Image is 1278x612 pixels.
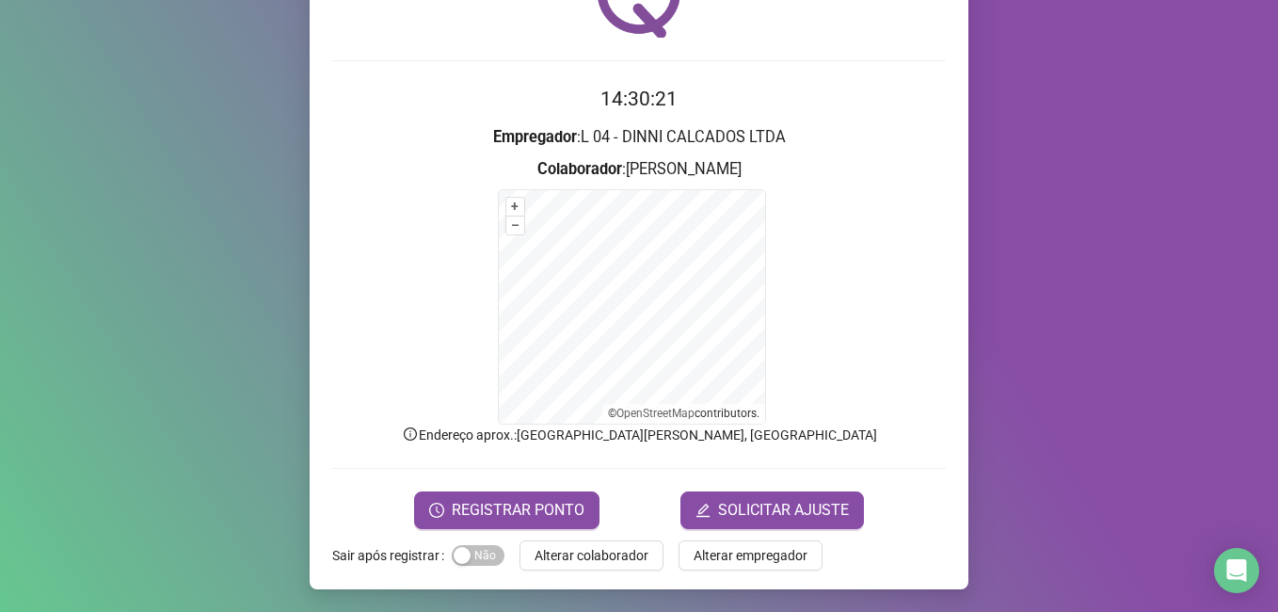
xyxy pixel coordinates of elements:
button: + [506,198,524,216]
time: 14:30:21 [600,88,678,110]
label: Sair após registrar [332,540,452,571]
span: edit [695,503,711,518]
span: clock-circle [429,503,444,518]
h3: : [PERSON_NAME] [332,157,946,182]
button: Alterar empregador [679,540,823,571]
span: SOLICITAR AJUSTE [718,499,849,522]
strong: Colaborador [537,160,622,178]
a: OpenStreetMap [616,407,695,420]
span: Alterar empregador [694,545,807,566]
span: Alterar colaborador [535,545,648,566]
strong: Empregador [493,128,577,146]
span: info-circle [402,426,419,443]
button: Alterar colaborador [519,540,663,571]
p: Endereço aprox. : [GEOGRAPHIC_DATA][PERSON_NAME], [GEOGRAPHIC_DATA] [332,425,946,445]
h3: : L 04 - DINNI CALCADOS LTDA [332,125,946,150]
div: Open Intercom Messenger [1214,548,1259,593]
span: REGISTRAR PONTO [452,499,584,522]
button: REGISTRAR PONTO [414,491,599,529]
button: – [506,217,524,234]
li: © contributors. [608,407,759,420]
button: editSOLICITAR AJUSTE [680,491,864,529]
